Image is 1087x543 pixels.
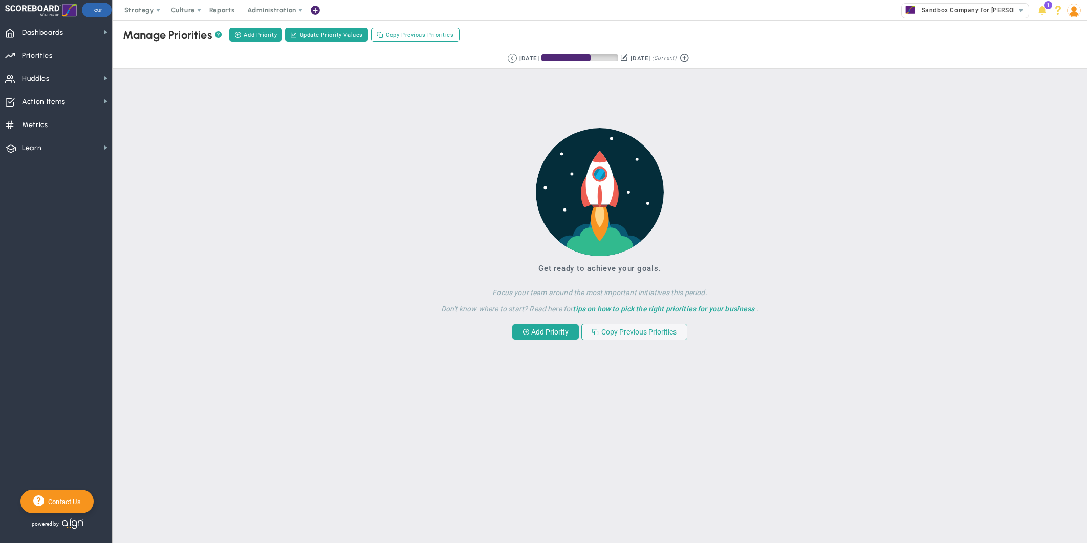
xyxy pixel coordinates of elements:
span: Dashboards [22,22,63,44]
span: select [1014,4,1029,18]
h3: Get ready to achieve your goals. [314,264,886,273]
h4: Focus your team around the most important initiatives this period. [314,281,886,297]
span: 1 [1044,1,1052,9]
span: Strategy [124,6,154,14]
div: Manage Priorities [123,28,222,42]
button: Add Priority [229,28,282,42]
img: 86643.Person.photo [1067,4,1081,17]
h4: Don't know where to start? Read here for . [314,297,886,314]
span: Huddles [22,68,50,90]
span: (Current) [652,54,677,63]
span: Copy Previous Priorities [386,31,453,39]
span: Action Items [22,91,66,113]
button: Add Priority [512,324,579,340]
button: Go to previous period [508,54,517,63]
div: Period Progress: 64% Day 59 of 91 with 32 remaining. [541,54,618,61]
button: Copy Previous Priorities [371,28,460,42]
span: Update Priority Values [300,31,363,39]
span: Metrics [22,114,48,136]
span: Priorities [22,45,53,67]
button: Copy Previous Priorities [581,324,687,340]
span: Sandbox Company for [PERSON_NAME] [917,4,1042,17]
div: [DATE] [631,54,650,63]
div: Powered by Align [20,516,126,532]
span: Add Priority [244,31,277,39]
img: 32671.Company.photo [904,4,917,16]
button: Update Priority Values [285,28,368,42]
span: Culture [171,6,195,14]
span: Administration [247,6,296,14]
div: [DATE] [519,54,539,63]
span: Contact Us [44,498,81,506]
span: Learn [22,137,41,159]
a: tips on how to pick the right priorities for your business [573,305,754,313]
